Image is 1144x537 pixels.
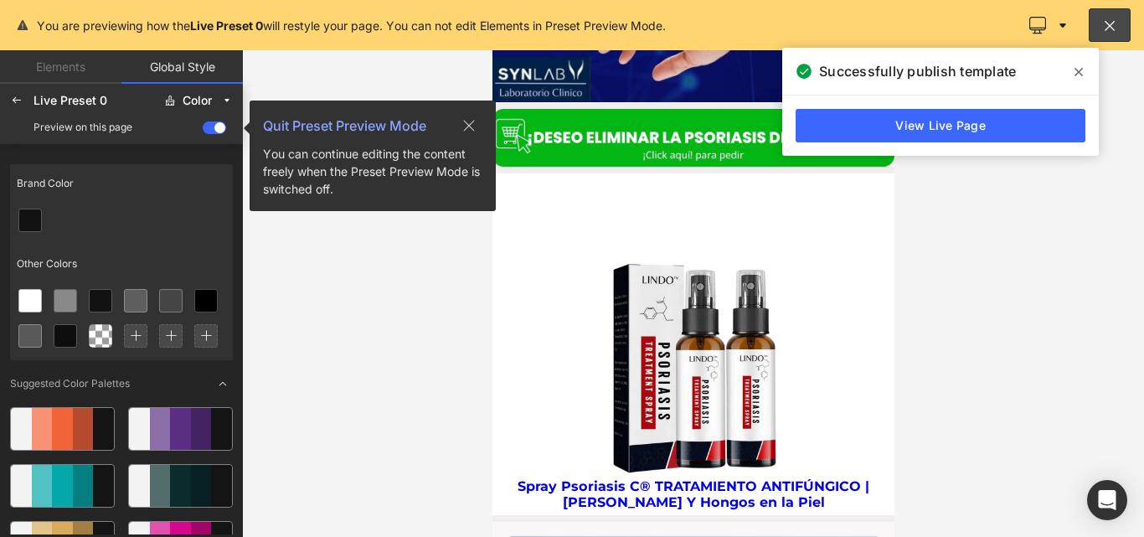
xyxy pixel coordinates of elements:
[157,87,240,114] button: Color
[121,50,243,84] a: Global Style
[796,109,1085,142] a: View Live Page
[819,61,1016,81] span: Successfully publish template
[263,116,426,136] span: Quit Preset Preview Mode
[190,18,263,33] b: Live Preset 0
[33,94,154,107] div: Live Preset 0
[1087,480,1127,520] div: Open Intercom Messenger
[10,164,233,203] div: Brand Color
[10,245,233,283] div: Other Colors
[183,95,212,107] div: Color
[37,17,666,34] div: You are previewing how the will restyle your page. You can not edit Elements in Preset Preview Mode.
[33,121,132,133] div: Preview on this page
[263,145,482,198] div: You can continue editing the content freely when the Preset Preview Mode is switched off.
[10,378,130,390] div: Suggested Color Palettes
